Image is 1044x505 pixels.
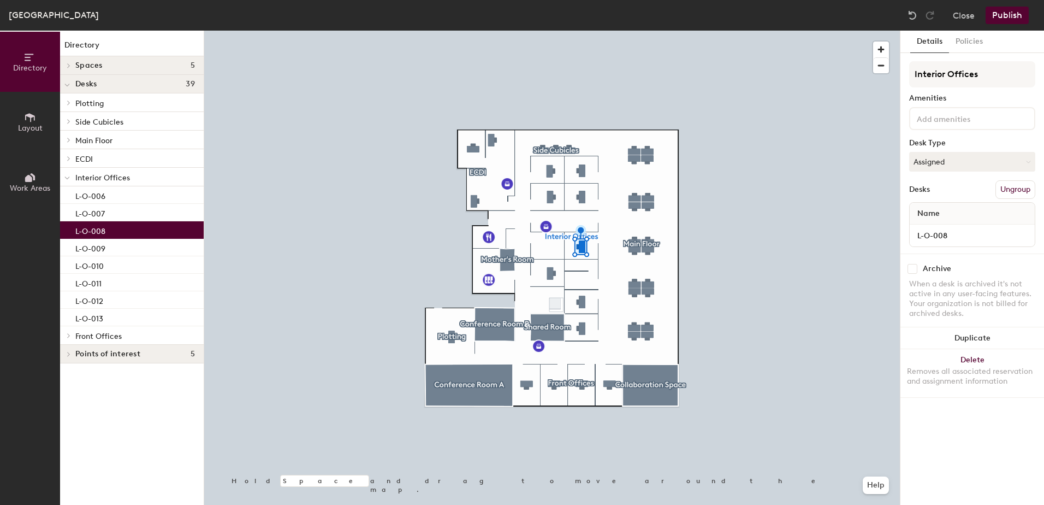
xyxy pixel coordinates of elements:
[995,180,1035,199] button: Ungroup
[13,63,47,73] span: Directory
[75,136,112,145] span: Main Floor
[191,61,195,70] span: 5
[186,80,195,89] span: 39
[909,94,1035,103] div: Amenities
[912,204,945,224] span: Name
[75,259,104,271] p: L-O-010
[75,224,105,236] p: L-O-008
[863,477,889,494] button: Help
[915,111,1013,125] input: Add amenities
[910,31,949,53] button: Details
[75,241,105,254] p: L-O-009
[75,332,122,341] span: Front Offices
[75,99,104,108] span: Plotting
[75,61,103,70] span: Spaces
[953,7,975,24] button: Close
[909,139,1035,148] div: Desk Type
[923,265,951,273] div: Archive
[907,367,1037,386] div: Removes all associated reservation and assignment information
[75,276,102,289] p: L-O-011
[900,327,1044,349] button: Duplicate
[75,311,103,324] p: L-O-013
[75,118,123,127] span: Side Cubicles
[949,31,989,53] button: Policies
[907,10,918,21] img: Undo
[909,152,1035,172] button: Assigned
[60,39,204,56] h1: Directory
[986,7,1029,24] button: Publish
[909,185,930,194] div: Desks
[912,228,1033,243] input: Unnamed desk
[75,173,130,183] span: Interior Offices
[75,155,93,164] span: ECDI
[9,8,99,22] div: [GEOGRAPHIC_DATA]
[75,206,105,219] p: L-O-007
[900,349,1044,397] button: DeleteRemoves all associated reservation and assignment information
[75,189,105,201] p: L-O-006
[924,10,935,21] img: Redo
[75,80,97,89] span: Desks
[75,350,140,359] span: Points of interest
[909,279,1035,319] div: When a desk is archived it's not active in any user-facing features. Your organization is not bil...
[18,124,43,133] span: Layout
[10,184,50,193] span: Work Areas
[191,350,195,359] span: 5
[75,293,103,306] p: L-O-012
